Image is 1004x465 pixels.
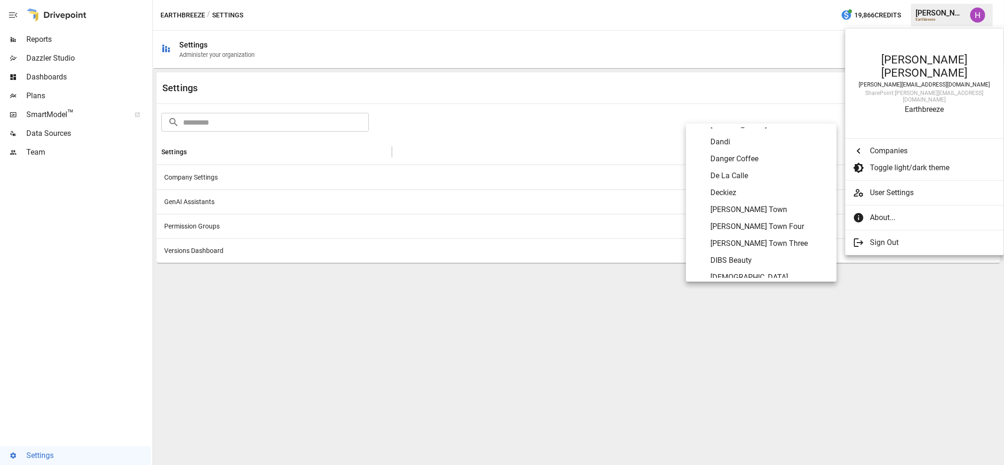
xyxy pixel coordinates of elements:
[710,204,829,215] span: [PERSON_NAME] Town
[870,187,996,198] span: User Settings
[855,53,994,79] div: [PERSON_NAME] [PERSON_NAME]
[710,272,829,283] span: [DEMOGRAPHIC_DATA]
[855,105,994,114] div: Earthbreeze
[870,237,988,248] span: Sign Out
[710,153,829,165] span: Danger Coffee
[710,187,829,198] span: Deckiez
[710,238,829,249] span: [PERSON_NAME] Town Three
[855,81,994,88] div: [PERSON_NAME][EMAIL_ADDRESS][DOMAIN_NAME]
[855,90,994,103] div: SharePoint: [PERSON_NAME][EMAIL_ADDRESS][DOMAIN_NAME]
[870,212,988,223] span: About...
[870,162,988,173] span: Toggle light/dark theme
[710,170,829,181] span: De La Calle
[710,221,829,232] span: [PERSON_NAME] Town Four
[870,145,988,157] span: Companies
[710,136,829,148] span: Dandi
[710,255,829,266] span: DIBS Beauty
